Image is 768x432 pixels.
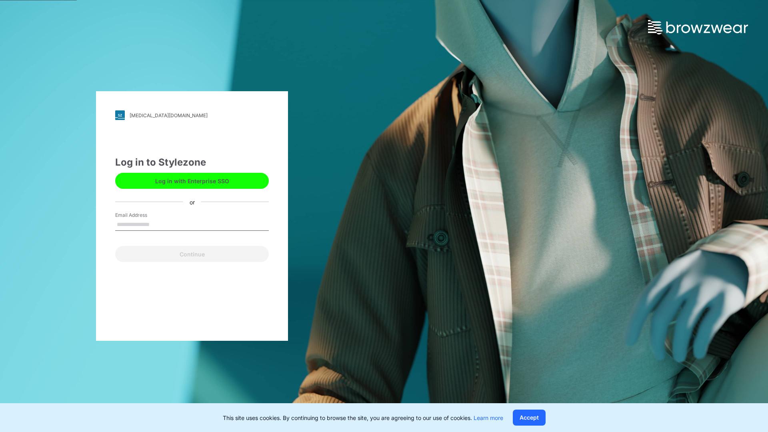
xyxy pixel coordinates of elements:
[513,410,546,426] button: Accept
[115,173,269,189] button: Log in with Enterprise SSO
[115,110,125,120] img: svg+xml;base64,PHN2ZyB3aWR0aD0iMjgiIGhlaWdodD0iMjgiIHZpZXdCb3g9IjAgMCAyOCAyOCIgZmlsbD0ibm9uZSIgeG...
[648,20,748,34] img: browzwear-logo.73288ffb.svg
[115,110,269,120] a: [MEDICAL_DATA][DOMAIN_NAME]
[474,414,503,421] a: Learn more
[115,155,269,170] div: Log in to Stylezone
[223,414,503,422] p: This site uses cookies. By continuing to browse the site, you are agreeing to our use of cookies.
[115,212,171,219] label: Email Address
[130,112,208,118] div: [MEDICAL_DATA][DOMAIN_NAME]
[183,198,201,206] div: or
